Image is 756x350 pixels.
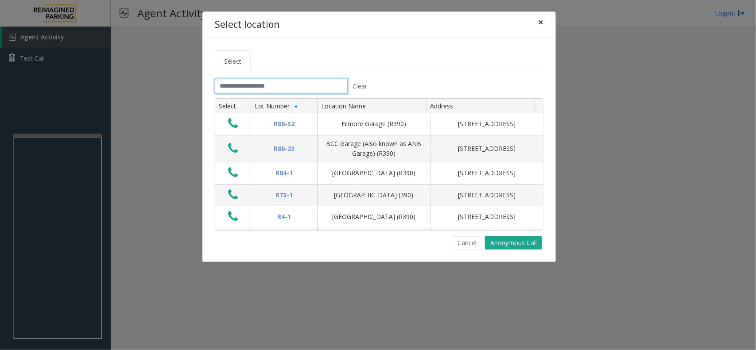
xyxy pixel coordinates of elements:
[256,168,312,178] div: R84-1
[436,119,538,129] div: [STREET_ADDRESS]
[538,16,543,28] span: ×
[436,144,538,154] div: [STREET_ADDRESS]
[255,102,290,110] span: Lot Number
[323,212,425,222] div: [GEOGRAPHIC_DATA] (R390)
[323,139,425,159] div: BCC Garage (Also known as ANB Garage) (R390)
[256,144,312,154] div: R86-23
[256,119,312,129] div: R86-52
[430,102,453,110] span: Address
[215,50,543,72] ul: Tabs
[215,18,279,32] h4: Select location
[452,236,482,250] button: Cancel
[256,190,312,200] div: R73-1
[256,212,312,222] div: R4-1
[323,119,425,129] div: Filmore Garage (R390)
[485,236,542,250] button: Anonymous Call
[323,190,425,200] div: [GEOGRAPHIC_DATA] (390)
[224,57,241,65] span: Select
[436,212,538,222] div: [STREET_ADDRESS]
[348,79,372,94] button: Clear
[321,102,366,110] span: Location Name
[436,168,538,178] div: [STREET_ADDRESS]
[215,99,251,114] th: Select
[323,168,425,178] div: [GEOGRAPHIC_DATA] (R390)
[293,102,300,109] span: Sortable
[215,99,543,231] div: Data table
[532,12,550,33] button: Close
[436,190,538,200] div: [STREET_ADDRESS]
